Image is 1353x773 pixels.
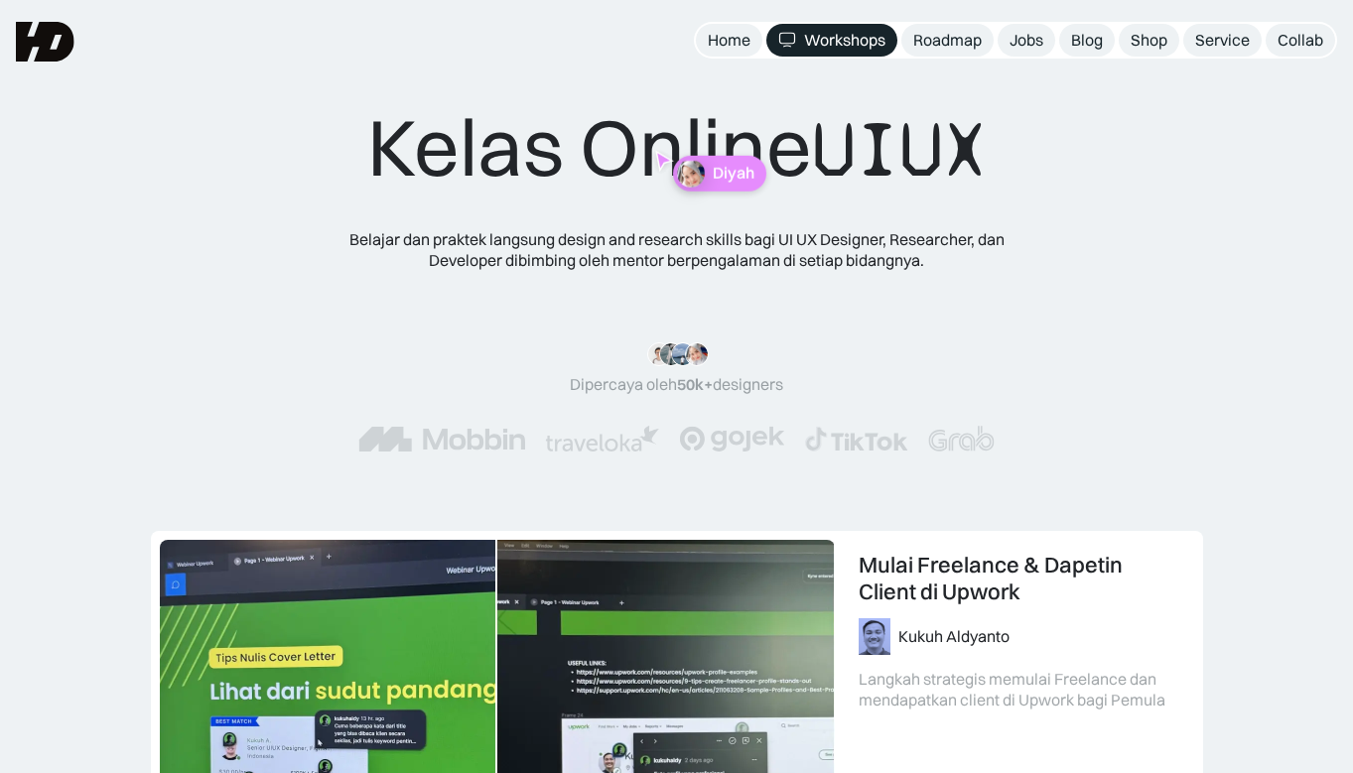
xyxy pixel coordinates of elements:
a: Workshops [766,24,897,57]
a: Home [696,24,762,57]
div: Kelas Online [367,99,987,197]
div: Home [708,30,750,51]
a: Roadmap [901,24,994,57]
span: 50k+ [677,374,713,394]
div: Shop [1131,30,1167,51]
a: Jobs [998,24,1055,57]
p: Diyah [713,164,754,183]
span: UIUX [812,102,987,197]
div: Blog [1071,30,1103,51]
a: Collab [1266,24,1335,57]
div: Service [1195,30,1250,51]
div: Collab [1278,30,1323,51]
div: Jobs [1010,30,1043,51]
a: Service [1183,24,1262,57]
div: Dipercaya oleh designers [570,374,783,395]
div: Belajar dan praktek langsung design and research skills bagi UI UX Designer, Researcher, dan Deve... [320,229,1034,271]
a: Blog [1059,24,1115,57]
div: Workshops [804,30,885,51]
a: Shop [1119,24,1179,57]
div: Roadmap [913,30,982,51]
